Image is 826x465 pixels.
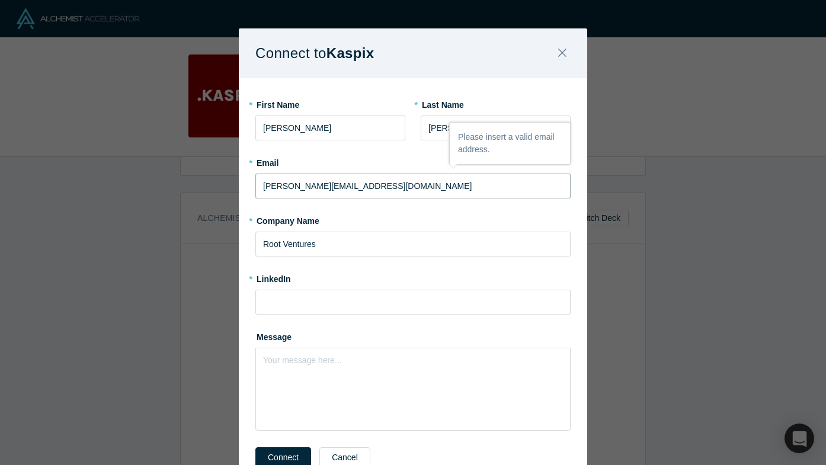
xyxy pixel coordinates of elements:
div: rdw-wrapper [255,348,571,431]
label: First Name [255,95,405,111]
label: Company Name [255,211,571,227]
label: LinkedIn [255,269,291,286]
label: Message [255,327,571,344]
label: Email [255,153,571,169]
button: Close [550,41,575,66]
label: Last Name [421,95,571,111]
h1: Connect to [255,41,395,66]
div: rdw-editor [264,352,563,364]
b: Kaspix [326,45,374,61]
div: Please insert a valid email address. [450,123,570,164]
